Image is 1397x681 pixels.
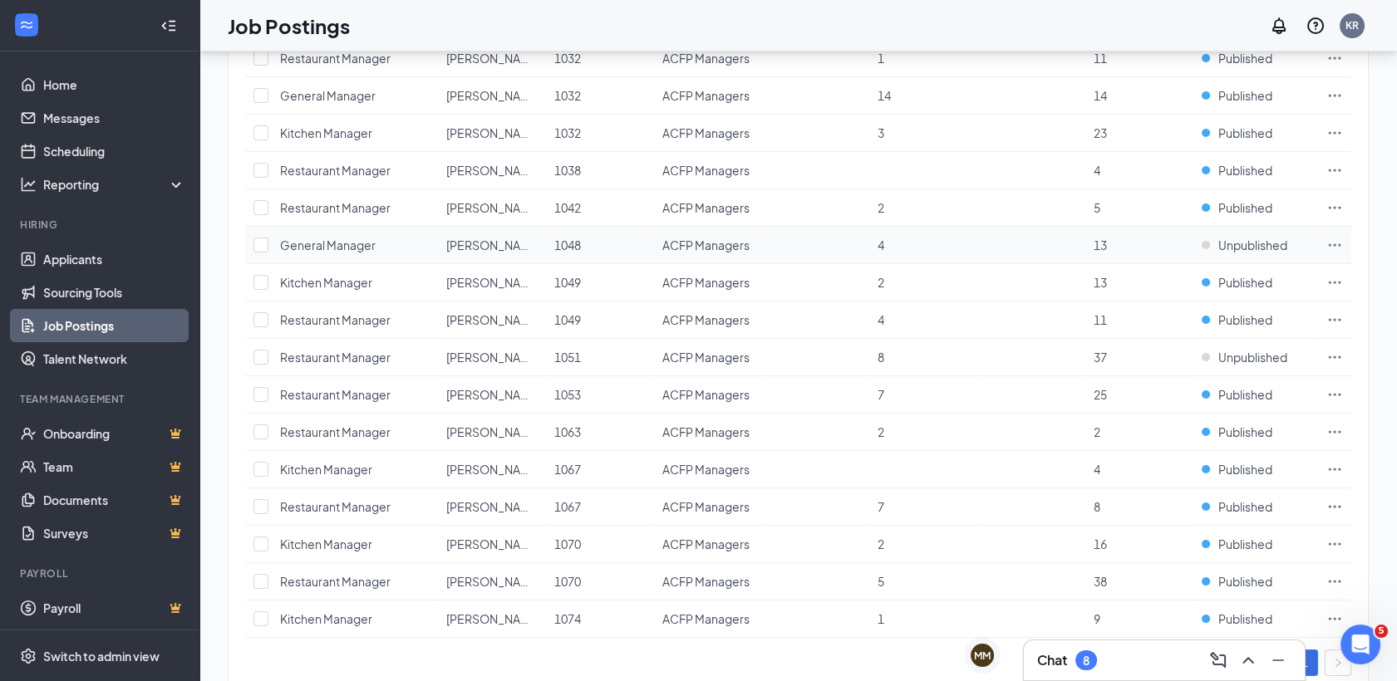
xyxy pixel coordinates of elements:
[1326,424,1343,440] svg: Ellipses
[438,227,546,264] td: Anthony's Coal Fired Pizza
[446,462,635,477] span: [PERSON_NAME]'s Coal Fired Pizza
[662,200,750,215] span: ACFP Managers
[554,51,581,66] span: 1032
[438,189,546,227] td: Anthony's Coal Fired Pizza
[654,414,762,451] td: ACFP Managers
[1238,650,1258,670] svg: ChevronUp
[654,227,762,264] td: ACFP Managers
[1205,647,1232,674] button: ComposeMessage
[1326,610,1343,627] svg: Ellipses
[1326,125,1343,141] svg: Ellipses
[1326,498,1343,515] svg: Ellipses
[554,387,581,402] span: 1053
[662,424,750,439] span: ACFP Managers
[280,200,391,215] span: Restaurant Manager
[1094,611,1100,626] span: 9
[654,264,762,301] td: ACFP Managers
[1218,386,1272,403] span: Published
[1218,237,1287,253] span: Unpublished
[546,600,654,638] td: 1074
[878,200,884,215] span: 2
[1218,199,1272,216] span: Published
[546,227,654,264] td: 1048
[654,115,762,152] td: ACFP Managers
[546,301,654,339] td: 1049
[446,312,635,327] span: [PERSON_NAME]'s Coal Fired Pizza
[662,387,750,402] span: ACFP Managers
[1218,162,1272,179] span: Published
[662,350,750,365] span: ACFP Managers
[1094,163,1100,178] span: 4
[662,238,750,252] span: ACFP Managers
[554,462,581,477] span: 1067
[438,488,546,526] td: Anthony's Coal Fired Pizza
[662,88,750,103] span: ACFP Managers
[554,238,581,252] span: 1048
[546,488,654,526] td: 1067
[546,563,654,600] td: 1070
[1218,498,1272,515] span: Published
[1340,625,1380,664] iframe: Intercom live chat
[20,218,182,232] div: Hiring
[438,414,546,451] td: Anthony's Coal Fired Pizza
[654,339,762,376] td: ACFP Managers
[1218,573,1272,590] span: Published
[280,275,372,290] span: Kitchen Manager
[1218,536,1272,552] span: Published
[1094,387,1107,402] span: 25
[654,77,762,115] td: ACFP Managers
[20,392,182,406] div: Team Management
[654,600,762,638] td: ACFP Managers
[1326,461,1343,478] svg: Ellipses
[1326,87,1343,104] svg: Ellipses
[43,135,185,168] a: Scheduling
[43,483,185,517] a: DocumentsCrown
[1326,349,1343,365] svg: Ellipses
[446,574,635,589] span: [PERSON_NAME]'s Coal Fired Pizza
[1218,424,1272,440] span: Published
[280,536,372,551] span: Kitchen Manager
[1326,386,1343,403] svg: Ellipses
[1218,87,1272,104] span: Published
[43,517,185,550] a: SurveysCrown
[1265,647,1291,674] button: Minimize
[438,563,546,600] td: Anthony's Coal Fired Pizza
[1345,18,1359,32] div: KR
[1094,424,1100,439] span: 2
[1037,651,1067,669] h3: Chat
[1268,650,1288,670] svg: Minimize
[1326,274,1343,291] svg: Ellipses
[446,350,635,365] span: [PERSON_NAME]'s Coal Fired Pizza
[662,275,750,290] span: ACFP Managers
[446,536,635,551] span: [PERSON_NAME]'s Coal Fired Pizza
[662,163,750,178] span: ACFP Managers
[878,125,884,140] span: 3
[1083,654,1090,668] div: 8
[1218,461,1272,478] span: Published
[228,12,350,40] h1: Job Postings
[662,125,750,140] span: ACFP Managers
[554,350,581,365] span: 1051
[438,264,546,301] td: Anthony's Coal Fired Pizza
[280,163,391,178] span: Restaurant Manager
[446,387,635,402] span: [PERSON_NAME]'s Coal Fired Pizza
[43,243,185,276] a: Applicants
[554,424,581,439] span: 1063
[43,101,185,135] a: Messages
[1094,574,1107,589] span: 38
[546,451,654,488] td: 1067
[280,462,372,477] span: Kitchen Manager
[546,339,654,376] td: 1051
[1325,649,1351,676] li: Next Page
[878,312,884,327] span: 4
[438,152,546,189] td: Anthony's Coal Fired Pizza
[1094,51,1107,66] span: 11
[554,200,581,215] span: 1042
[446,611,635,626] span: [PERSON_NAME]'s Coal Fired Pizza
[662,574,750,589] span: ACFP Managers
[554,574,581,589] span: 1070
[438,301,546,339] td: Anthony's Coal Fired Pizza
[654,563,762,600] td: ACFP Managers
[554,312,581,327] span: 1049
[1325,649,1351,676] button: right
